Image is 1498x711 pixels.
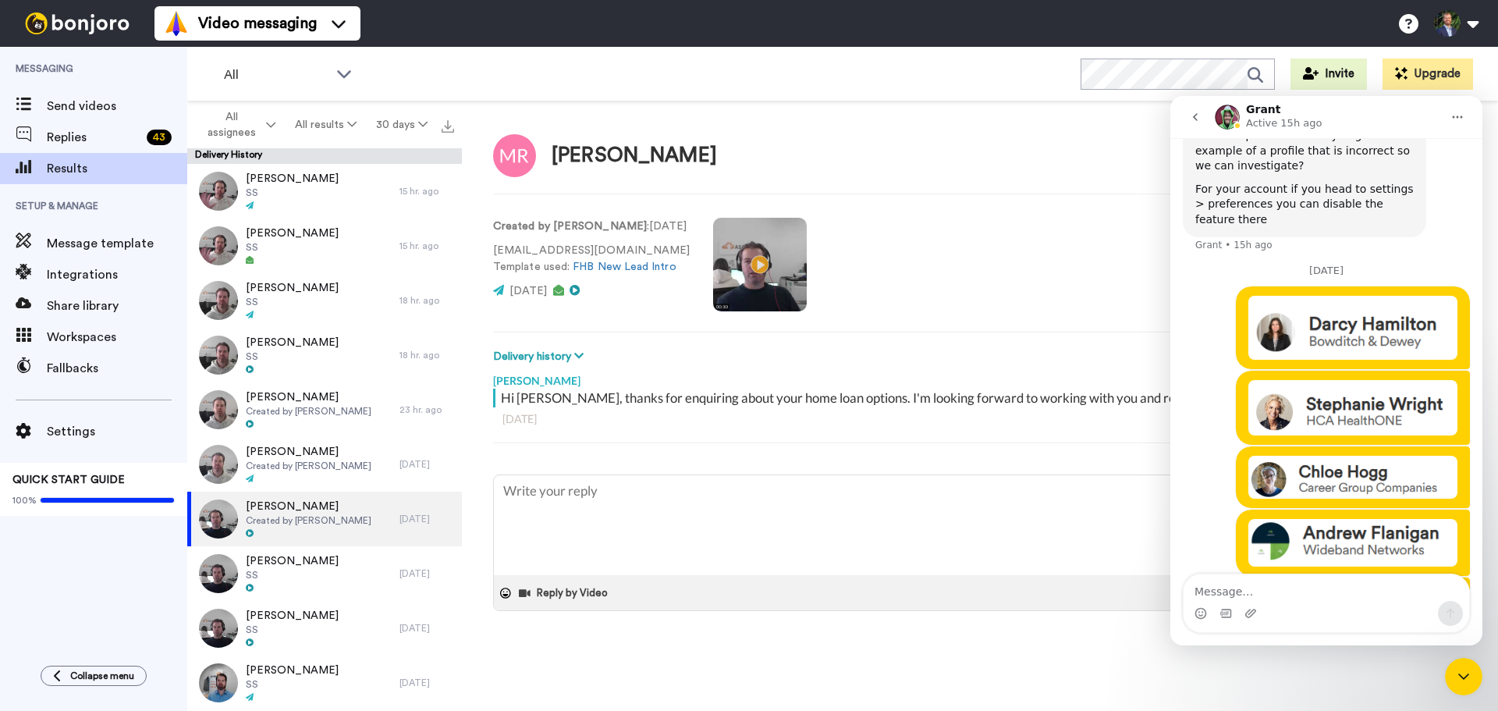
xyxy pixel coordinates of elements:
[246,444,371,460] span: [PERSON_NAME]
[12,414,300,482] div: Joel says…
[13,478,299,505] textarea: Message…
[12,190,300,275] div: Joel says…
[246,514,371,527] span: Created by [PERSON_NAME]
[199,390,238,429] img: 85313d92-af20-4655-b006-5350fd9ae2c3-thumb.jpg
[199,281,238,320] img: 5796438f-5572-4323-ab43-f76987434847-thumb.jpg
[199,609,238,648] img: cb763b37-49e2-4a86-807c-145db463565d-thumb.jpg
[187,656,462,710] a: [PERSON_NAME]SS[DATE]
[246,624,339,636] span: SS
[552,144,717,167] div: [PERSON_NAME]
[399,294,454,307] div: 18 hr. ago
[399,403,454,416] div: 23 hr. ago
[246,171,339,187] span: [PERSON_NAME]
[199,663,238,702] img: 6494ea5c-ca49-4724-91b7-abe75771bd0c-thumb.jpg
[47,422,187,441] span: Settings
[187,546,462,601] a: [PERSON_NAME]SS[DATE]
[198,12,317,34] span: Video messaging
[286,111,367,139] button: All results
[187,492,462,546] a: [PERSON_NAME]Created by [PERSON_NAME][DATE]
[246,553,339,569] span: [PERSON_NAME]
[493,348,588,365] button: Delivery history
[437,113,459,137] button: Export all results that match these filters now.
[12,169,300,190] div: [DATE]
[187,219,462,273] a: [PERSON_NAME]SS15 hr. ago
[199,336,238,375] img: 5796438f-5572-4323-ab43-f76987434847-thumb.jpg
[493,221,647,232] strong: Created by [PERSON_NAME]
[187,437,462,492] a: [PERSON_NAME]Created by [PERSON_NAME][DATE]
[399,622,454,635] div: [DATE]
[442,120,454,133] img: export.svg
[12,494,37,507] span: 100%
[25,144,102,154] div: Grant • 15h ago
[1445,658,1482,695] iframe: Intercom live chat
[493,134,536,177] img: Image of Maddy Ritchie
[19,12,136,34] img: bj-logo-header-white.svg
[164,11,189,36] img: vm-color.svg
[501,389,1463,407] div: Hi [PERSON_NAME], thanks for enquiring about your home loan options. I'm looking forward to worki...
[199,226,238,265] img: 0b4ec32d-d0cb-40ca-8281-6a2de41339cd-thumb.jpg
[199,445,238,484] img: f00c432c-dffc-4a72-8174-497d726106f2-thumb.jpg
[246,389,371,405] span: [PERSON_NAME]
[246,187,339,199] span: SS
[147,130,172,145] div: 43
[246,241,339,254] span: SS
[12,475,125,485] span: QUICK START GUIDE
[502,411,1457,427] div: [DATE]
[399,677,454,689] div: [DATE]
[246,678,339,691] span: SS
[224,66,328,84] span: All
[399,349,454,361] div: 18 hr. ago
[25,86,243,132] div: For your account if you head to settings > preferences you can disable the feature there
[246,335,339,350] span: [PERSON_NAME]
[509,286,547,297] span: [DATE]
[41,666,147,686] button: Collapse menu
[1290,59,1367,90] button: Invite
[47,159,187,178] span: Results
[47,265,187,284] span: Integrations
[47,328,187,347] span: Workspaces
[1170,96,1482,645] iframe: Intercom live chat
[199,499,238,539] img: 3b4986a7-22ba-4983-81aa-b3a1128e14b2-thumb.jpg
[190,103,286,147] button: All assignees
[199,554,238,593] img: cb763b37-49e2-4a86-807c-145db463565d-thumb.jpg
[12,275,300,350] div: Joel says…
[1383,59,1473,90] button: Upgrade
[493,365,1467,389] div: [PERSON_NAME]
[47,128,140,147] span: Replies
[246,226,339,241] span: [PERSON_NAME]
[24,511,37,524] button: Emoji picker
[74,511,87,524] button: Upload attachment
[47,359,187,378] span: Fallbacks
[399,185,454,197] div: 15 hr. ago
[47,297,187,315] span: Share library
[573,261,676,272] a: FHB New Lead Intro
[399,240,454,252] div: 15 hr. ago
[187,148,462,164] div: Delivery History
[49,511,62,524] button: Gif picker
[246,608,339,624] span: [PERSON_NAME]
[399,567,454,580] div: [DATE]
[246,350,339,363] span: SS
[187,601,462,656] a: [PERSON_NAME]SS[DATE]
[187,273,462,328] a: [PERSON_NAME]SS18 hr. ago
[200,109,263,140] span: All assignees
[246,280,339,296] span: [PERSON_NAME]
[366,111,437,139] button: 30 days
[70,670,134,682] span: Collapse menu
[187,382,462,437] a: [PERSON_NAME]Created by [PERSON_NAME]23 hr. ago
[47,234,187,253] span: Message template
[399,513,454,525] div: [DATE]
[47,97,187,116] span: Send videos
[246,460,371,472] span: Created by [PERSON_NAME]
[246,663,339,678] span: [PERSON_NAME]
[246,499,371,514] span: [PERSON_NAME]
[199,172,238,211] img: 0b4ec32d-d0cb-40ca-8281-6a2de41339cd-thumb.jpg
[493,219,690,235] p: : [DATE]
[517,581,612,605] button: Reply by Video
